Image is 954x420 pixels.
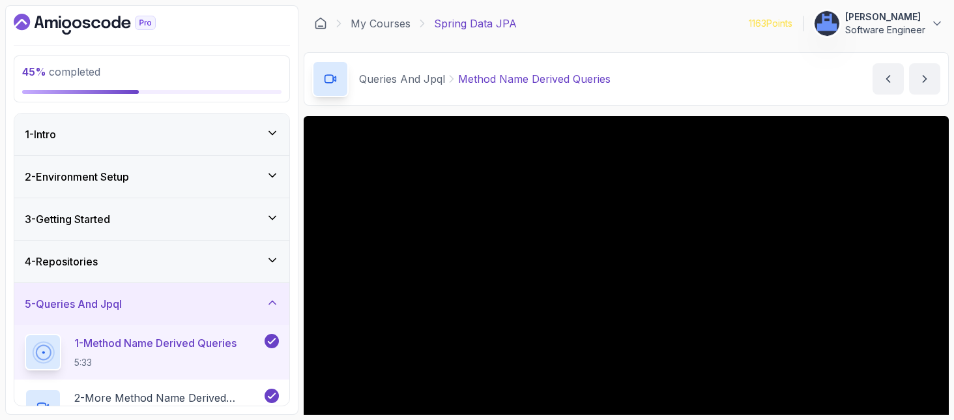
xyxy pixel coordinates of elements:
[458,71,611,87] p: Method Name Derived Queries
[815,11,839,36] img: user profile image
[14,241,289,282] button: 4-Repositories
[845,10,925,23] p: [PERSON_NAME]
[14,198,289,240] button: 3-Getting Started
[74,356,237,369] p: 5:33
[814,10,944,37] button: user profile image[PERSON_NAME]Software Engineer
[74,390,262,406] p: 2 - More Method Name Derived Queries
[25,254,98,269] h3: 4 - Repositories
[351,16,411,31] a: My Courses
[14,14,186,35] a: Dashboard
[899,368,941,407] iframe: chat widget
[845,23,925,37] p: Software Engineer
[25,169,129,185] h3: 2 - Environment Setup
[314,17,327,30] a: Dashboard
[909,63,940,95] button: next content
[22,65,46,78] span: 45 %
[706,91,941,361] iframe: chat widget
[14,113,289,155] button: 1-Intro
[14,156,289,198] button: 2-Environment Setup
[25,296,122,312] h3: 5 - Queries And Jpql
[434,16,517,31] p: Spring Data JPA
[873,63,904,95] button: previous content
[25,334,279,370] button: 1-Method Name Derived Queries5:33
[749,17,792,30] p: 1163 Points
[74,335,237,351] p: 1 - Method Name Derived Queries
[25,211,110,227] h3: 3 - Getting Started
[25,127,56,142] h3: 1 - Intro
[22,65,100,78] span: completed
[359,71,445,87] p: Queries And Jpql
[14,283,289,325] button: 5-Queries And Jpql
